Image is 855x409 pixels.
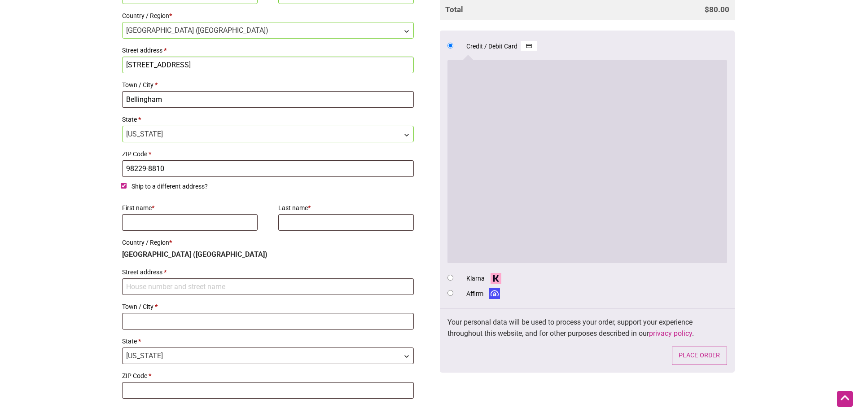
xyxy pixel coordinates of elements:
a: privacy policy [649,329,692,338]
label: State [122,335,414,347]
iframe: Secure payment input frame [453,66,722,256]
p: Your personal data will be used to process your order, support your experience throughout this we... [447,317,727,339]
img: Klarna [488,273,504,284]
input: Ship to a different address? [121,183,127,189]
img: Affirm [487,288,503,299]
span: Ship to a different address? [132,183,208,190]
button: Place order [672,347,727,365]
input: House number and street name [122,57,414,73]
span: Washington [123,348,414,364]
label: Town / City [122,300,414,313]
label: Affirm [466,288,503,299]
span: State [122,126,414,142]
label: Last name [278,202,414,214]
label: ZIP Code [122,369,414,382]
label: First name [122,202,258,214]
span: Country / Region [122,22,414,39]
span: Washington [123,126,414,142]
span: State [122,347,414,364]
label: State [122,113,414,126]
label: ZIP Code [122,148,414,160]
img: Credit / Debit Card [521,41,537,52]
label: Country / Region [122,236,414,249]
label: Country / Region [122,9,414,22]
label: Klarna [466,273,504,284]
input: House number and street name [122,278,414,295]
div: Scroll Back to Top [837,391,853,407]
label: Town / City [122,79,414,91]
label: Street address [122,44,414,57]
strong: [GEOGRAPHIC_DATA] ([GEOGRAPHIC_DATA]) [122,250,267,259]
label: Street address [122,266,414,278]
label: Credit / Debit Card [466,41,537,52]
bdi: 80.00 [705,5,729,14]
span: $ [705,5,709,14]
span: United States (US) [123,22,414,38]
